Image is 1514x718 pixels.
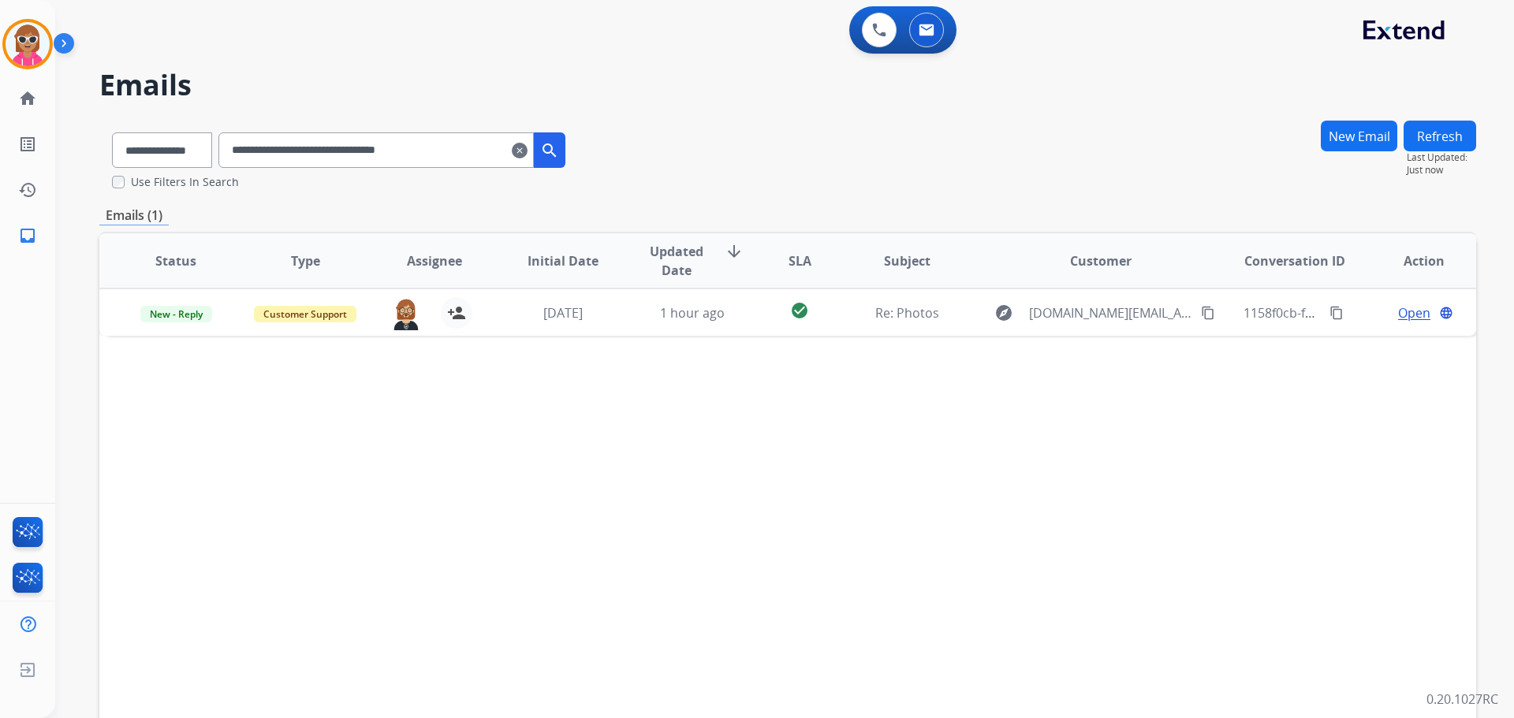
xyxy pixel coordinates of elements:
[540,141,559,160] mat-icon: search
[875,304,939,322] span: Re: Photos
[660,304,725,322] span: 1 hour ago
[528,251,599,270] span: Initial Date
[18,180,37,199] mat-icon: history
[155,251,196,270] span: Status
[1404,121,1476,151] button: Refresh
[18,226,37,245] mat-icon: inbox
[1329,306,1344,320] mat-icon: content_copy
[543,304,583,322] span: [DATE]
[1029,303,1191,322] span: [DOMAIN_NAME][EMAIL_ADDRESS][DOMAIN_NAME]
[99,69,1476,101] h2: Emails
[254,306,356,322] span: Customer Support
[390,297,422,330] img: agent-avatar
[6,22,50,66] img: avatar
[512,141,528,160] mat-icon: clear
[1201,306,1215,320] mat-icon: content_copy
[1321,121,1397,151] button: New Email
[131,174,239,190] label: Use Filters In Search
[99,206,169,225] p: Emails (1)
[1347,233,1476,288] th: Action
[1070,251,1132,270] span: Customer
[884,251,930,270] span: Subject
[18,135,37,154] mat-icon: list_alt
[1244,251,1345,270] span: Conversation ID
[789,251,811,270] span: SLA
[291,251,320,270] span: Type
[994,303,1013,322] mat-icon: explore
[1398,303,1430,322] span: Open
[1439,306,1453,320] mat-icon: language
[1407,164,1476,177] span: Just now
[1426,690,1498,709] p: 0.20.1027RC
[790,301,809,320] mat-icon: check_circle
[18,89,37,108] mat-icon: home
[1244,304,1480,322] span: 1158f0cb-f068-4ba2-ac46-bc4d7a0473c2
[447,303,466,322] mat-icon: person_add
[407,251,462,270] span: Assignee
[1407,151,1476,164] span: Last Updated:
[641,242,713,280] span: Updated Date
[725,242,744,261] mat-icon: arrow_downward
[140,306,212,322] span: New - Reply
